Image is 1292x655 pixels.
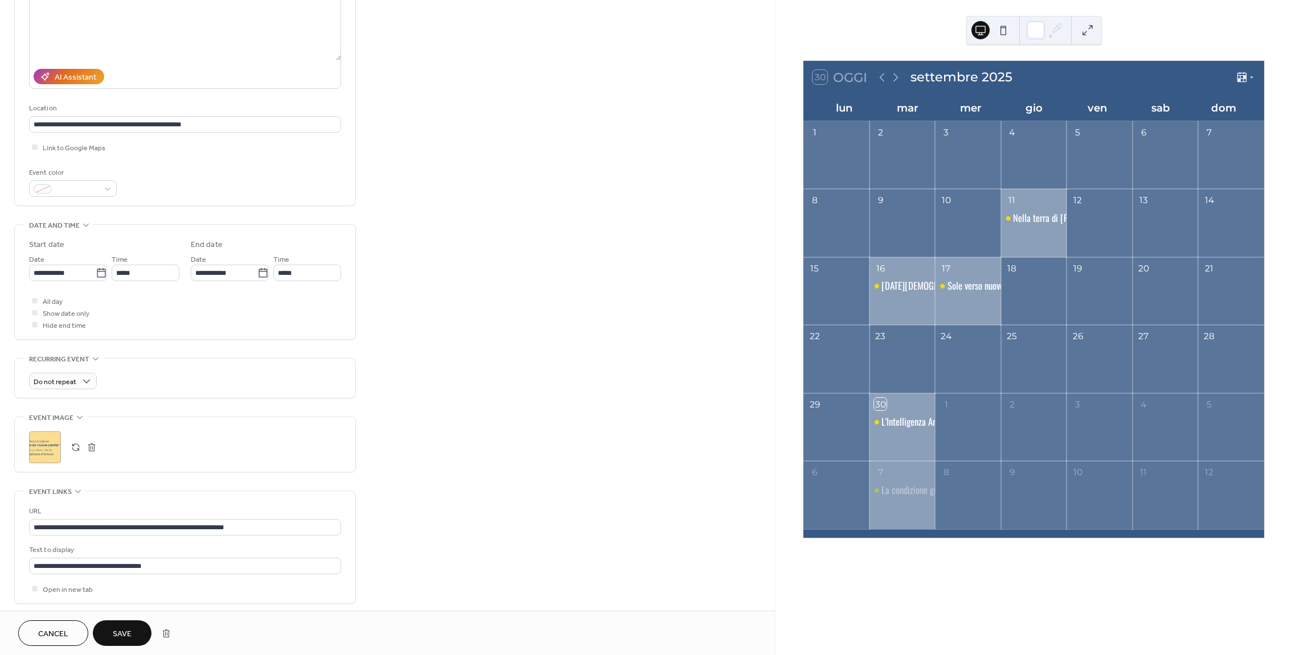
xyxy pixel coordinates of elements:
span: Hide end time [43,320,86,332]
div: 13 [1137,194,1150,207]
span: Cancel [38,628,68,640]
div: 29 [809,398,821,410]
div: Giornata europea della cultura ebraica 2025 [869,279,936,293]
div: 7 [1203,126,1216,138]
span: Time [273,254,289,266]
div: 18 [1006,262,1018,274]
div: lun [813,94,876,121]
span: Time [112,254,128,266]
div: settembre 2025 [910,68,1012,87]
div: End date [191,239,223,251]
div: dom [1192,94,1255,121]
div: Event color [29,167,114,179]
div: 12 [1072,194,1084,207]
div: 11 [1137,466,1150,479]
div: URL [29,505,339,517]
span: Date and time [29,220,80,232]
div: 1 [809,126,821,138]
div: Nella terra di [PERSON_NAME] [1013,211,1118,225]
span: Open in new tab [43,584,93,596]
div: 10 [940,194,953,207]
div: gio [1002,94,1065,121]
div: 2 [1006,398,1018,410]
div: AI Assistant [55,72,96,84]
div: 17 [940,262,953,274]
div: 30 [874,398,887,410]
div: 4 [1137,398,1150,410]
div: 11 [1006,194,1018,207]
div: 24 [940,330,953,343]
div: La condizione giuridica della donna tra Medioevo ed età moderna: spunti di riflessione [881,483,1172,497]
div: 15 [809,262,821,274]
div: 3 [1072,398,1084,410]
div: [DATE][DEMOGRAPHIC_DATA] [881,279,984,293]
div: Nella terra di Diana [1001,211,1067,225]
div: 20 [1137,262,1150,274]
div: 5 [1072,126,1084,138]
span: Link to Google Maps [43,142,105,154]
span: All day [43,296,63,308]
div: 3 [940,126,953,138]
div: Sole verso nuove patrie [935,279,1001,293]
div: 10 [1072,466,1084,479]
div: 12 [1203,466,1216,479]
div: 4 [1006,126,1018,138]
div: Sole verso nuove patrie [948,279,1026,293]
div: 23 [874,330,887,343]
button: Save [93,620,151,646]
div: ; [29,431,61,463]
div: 9 [1006,466,1018,479]
span: Save [113,628,132,640]
div: 26 [1072,330,1084,343]
div: 27 [1137,330,1150,343]
span: Event image [29,412,73,424]
div: La condizione giuridica della donna tra Medioevo ed età moderna: spunti di riflessione [869,483,936,497]
div: 7 [874,466,887,479]
div: 8 [809,194,821,207]
div: 9 [874,194,887,207]
span: Show date only [43,308,89,320]
div: 22 [809,330,821,343]
div: sab [1129,94,1192,121]
div: 8 [940,466,953,479]
div: 14 [1203,194,1216,207]
div: 19 [1072,262,1084,274]
span: Recurring event [29,353,89,365]
div: L'Intelligenza Artificiale è la nuova sfida per rimanere umani? [881,415,1089,429]
div: 2 [874,126,887,138]
div: 5 [1203,398,1216,410]
span: Date [191,254,206,266]
button: Cancel [18,620,88,646]
div: 21 [1203,262,1216,274]
div: mer [939,94,1002,121]
button: AI Assistant [34,69,104,84]
div: 6 [1137,126,1150,138]
div: 28 [1203,330,1216,343]
div: 25 [1006,330,1018,343]
div: ven [1065,94,1129,121]
div: Start date [29,239,64,251]
div: mar [876,94,939,121]
div: 6 [809,466,821,479]
div: Text to display [29,544,339,556]
span: Date [29,254,44,266]
div: 1 [940,398,953,410]
div: L'Intelligenza Artificiale è la nuova sfida per rimanere umani? [869,415,936,429]
div: Location [29,102,339,114]
span: Event links [29,486,72,498]
div: 16 [874,262,887,274]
